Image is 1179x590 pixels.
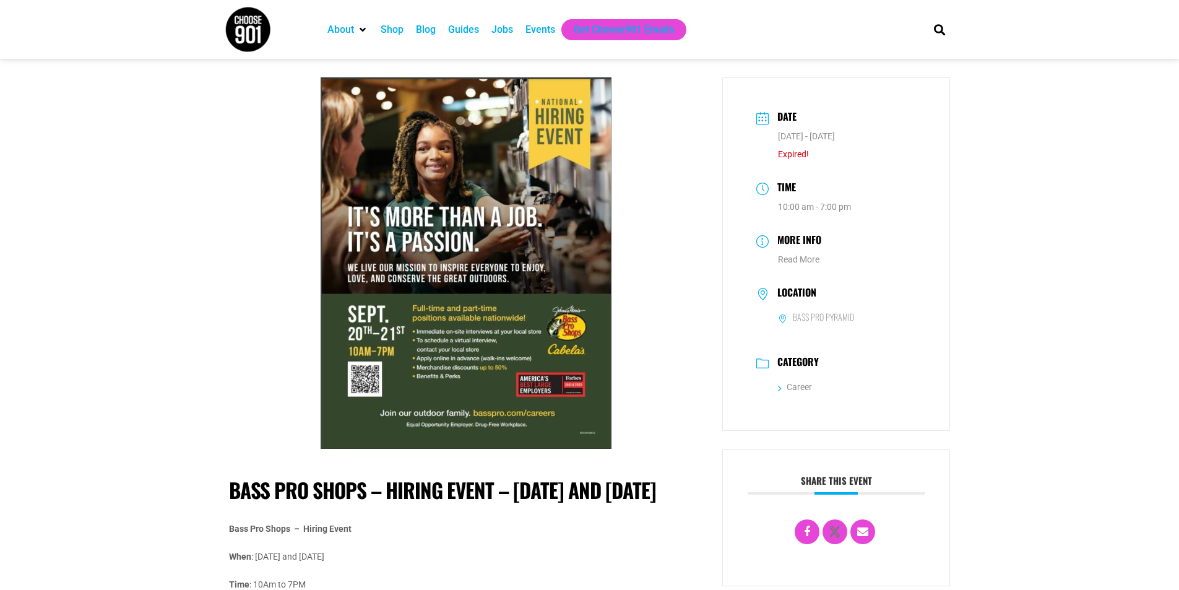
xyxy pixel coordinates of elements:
[748,475,925,495] h3: Share this event
[381,22,404,37] a: Shop
[778,382,812,392] a: Career
[525,22,555,37] a: Events
[778,202,851,212] abbr: 10:00 am - 7:00 pm
[229,579,249,589] strong: Time
[491,22,513,37] a: Jobs
[229,524,352,534] strong: Bass Pro Shops – Hiring Event
[416,22,436,37] a: Blog
[771,109,797,127] h3: Date
[929,19,949,40] div: Search
[778,131,835,141] span: [DATE] - [DATE]
[793,311,854,323] h6: Bass Pro Pyramid
[778,149,809,159] span: Expired!
[229,478,704,503] h1: Bass Pro Shops – Hiring Event – [DATE] and [DATE]
[771,287,816,302] h3: Location
[771,232,821,250] h3: More Info
[229,552,251,562] strong: When
[321,19,374,40] div: About
[448,22,479,37] a: Guides
[771,356,819,371] h3: Category
[778,254,819,264] a: Read More
[574,22,674,37] a: Get Choose901 Emails
[850,519,875,544] a: Email
[771,180,796,197] h3: Time
[823,519,847,544] a: X Social Network
[229,549,704,565] p: : [DATE] and [DATE]
[321,19,913,40] nav: Main nav
[327,22,354,37] a: About
[795,519,819,544] a: Share on Facebook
